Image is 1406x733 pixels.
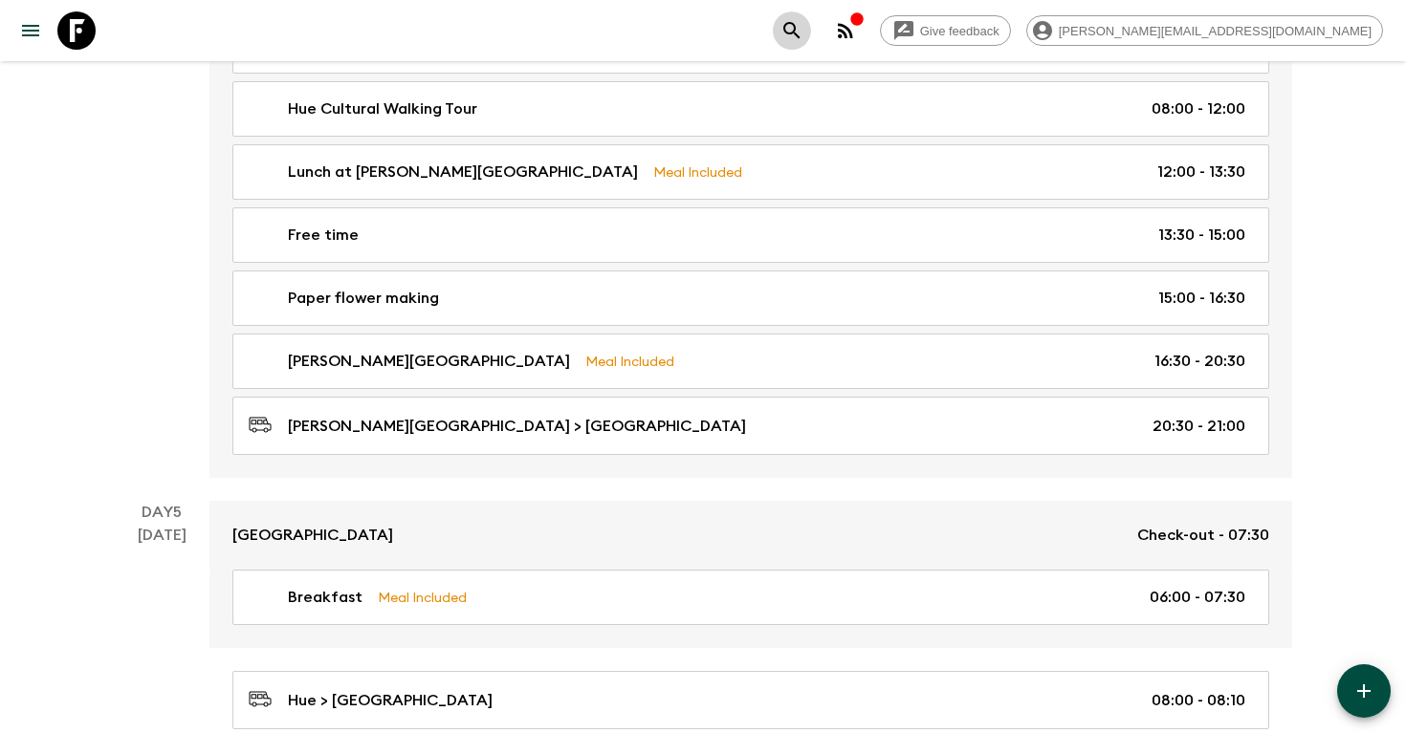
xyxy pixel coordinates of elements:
[585,351,674,372] p: Meal Included
[232,334,1269,389] a: [PERSON_NAME][GEOGRAPHIC_DATA]Meal Included16:30 - 20:30
[232,397,1269,455] a: [PERSON_NAME][GEOGRAPHIC_DATA] > [GEOGRAPHIC_DATA]20:30 - 21:00
[1153,415,1245,438] p: 20:30 - 21:00
[1158,287,1245,310] p: 15:00 - 16:30
[288,586,362,609] p: Breakfast
[288,287,439,310] p: Paper flower making
[232,671,1269,729] a: Hue > [GEOGRAPHIC_DATA]08:00 - 08:10
[880,15,1011,46] a: Give feedback
[1157,161,1245,183] p: 12:00 - 13:30
[288,415,746,438] p: [PERSON_NAME][GEOGRAPHIC_DATA] > [GEOGRAPHIC_DATA]
[288,689,493,712] p: Hue > [GEOGRAPHIC_DATA]
[773,11,811,50] button: search adventures
[288,161,638,183] p: Lunch at [PERSON_NAME][GEOGRAPHIC_DATA]
[288,97,477,120] p: Hue Cultural Walking Tour
[232,144,1269,200] a: Lunch at [PERSON_NAME][GEOGRAPHIC_DATA]Meal Included12:00 - 13:30
[232,270,1269,326] a: Paper flower making15:00 - 16:30
[232,81,1269,137] a: Hue Cultural Walking Tour08:00 - 12:00
[209,501,1292,570] a: [GEOGRAPHIC_DATA]Check-out - 07:30
[1152,97,1245,120] p: 08:00 - 12:00
[232,524,393,547] p: [GEOGRAPHIC_DATA]
[653,162,742,183] p: Meal Included
[378,587,467,608] p: Meal Included
[1152,689,1245,712] p: 08:00 - 08:10
[11,11,50,50] button: menu
[910,24,1010,38] span: Give feedback
[1150,586,1245,609] p: 06:00 - 07:30
[288,224,359,247] p: Free time
[1048,24,1382,38] span: [PERSON_NAME][EMAIL_ADDRESS][DOMAIN_NAME]
[1158,224,1245,247] p: 13:30 - 15:00
[114,501,209,524] p: Day 5
[1154,350,1245,373] p: 16:30 - 20:30
[232,570,1269,625] a: BreakfastMeal Included06:00 - 07:30
[1137,524,1269,547] p: Check-out - 07:30
[1026,15,1383,46] div: [PERSON_NAME][EMAIL_ADDRESS][DOMAIN_NAME]
[232,207,1269,263] a: Free time13:30 - 15:00
[288,350,570,373] p: [PERSON_NAME][GEOGRAPHIC_DATA]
